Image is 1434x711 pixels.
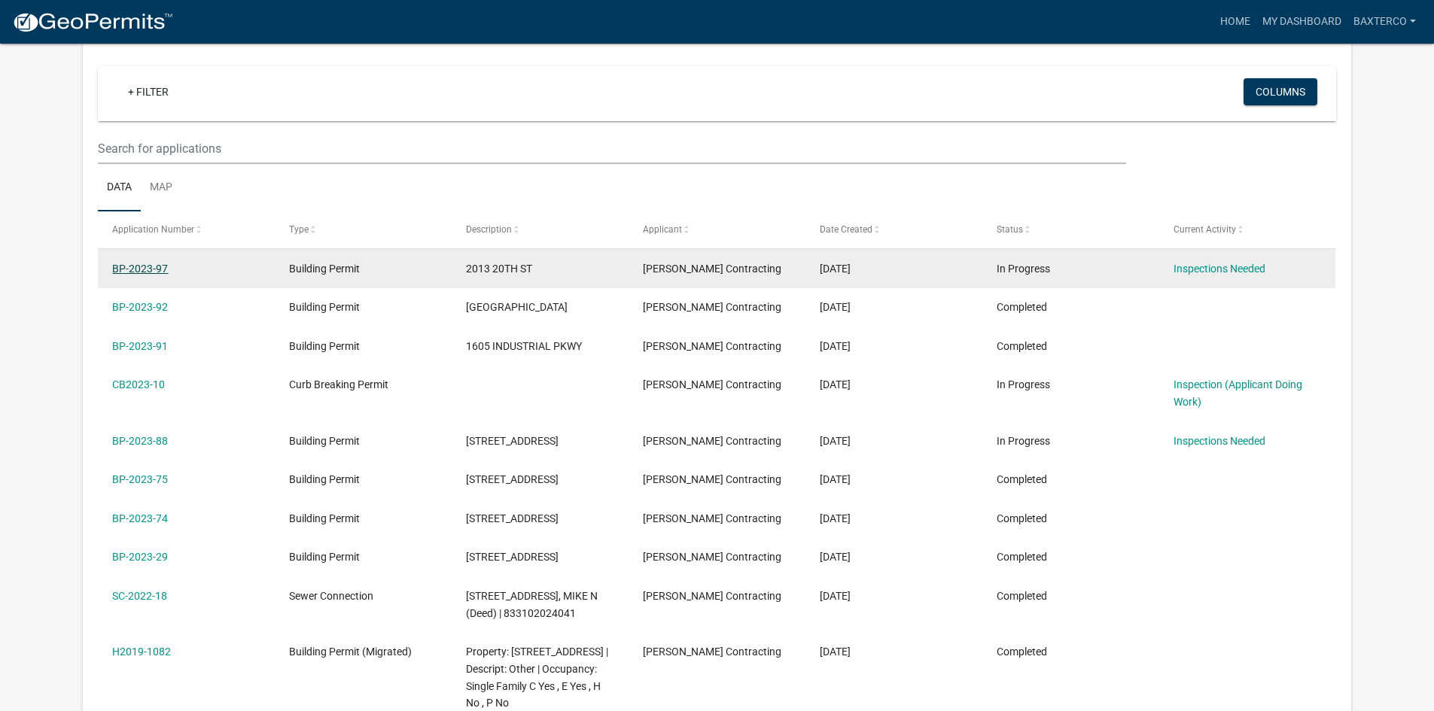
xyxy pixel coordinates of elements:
[116,78,181,105] a: + Filter
[141,164,181,212] a: Map
[112,551,168,563] a: BP-2023-29
[997,224,1023,235] span: Status
[820,590,851,602] span: 11/28/2022
[820,301,851,313] span: 10/26/2023
[820,473,851,485] span: 08/10/2023
[289,473,360,485] span: Building Permit
[643,512,781,524] span: Baxter Contracting
[112,435,168,447] a: BP-2023-88
[997,590,1047,602] span: Completed
[112,512,168,524] a: BP-2023-74
[820,263,851,275] span: 11/15/2023
[982,211,1158,248] datatable-header-cell: Status
[820,340,851,352] span: 10/26/2023
[997,378,1050,390] span: In Progress
[466,590,598,619] span: 602 5TH ST | BLUM, MIKE N (Deed) | 833102024041
[820,435,851,447] span: 10/10/2023
[997,473,1047,485] span: Completed
[997,551,1047,563] span: Completed
[643,435,781,447] span: Baxter Contracting
[466,263,532,275] span: 2013 20TH ST
[643,590,781,602] span: Baxter Contracting
[466,473,559,485] span: 3105 12TH ST
[289,340,360,352] span: Building Permit
[1256,8,1347,36] a: My Dashboard
[289,435,360,447] span: Building Permit
[643,551,781,563] span: Baxter Contracting
[643,301,781,313] span: Baxter Contracting
[289,512,360,524] span: Building Permit
[466,301,568,313] span: Shelby Street
[1174,263,1265,275] a: Inspections Needed
[1174,435,1265,447] a: Inspections Needed
[466,646,608,709] span: Property: 1802 W PARK ST | Descript: Other | Occupancy: Single Family C Yes , E Yes , H No , P No
[643,224,682,235] span: Applicant
[289,263,360,275] span: Building Permit
[98,133,1125,164] input: Search for applications
[466,435,559,447] span: 1301 HAWKEYE AVE
[820,646,851,658] span: 08/15/2019
[1214,8,1256,36] a: Home
[289,378,388,390] span: Curb Breaking Permit
[112,590,167,602] a: SC-2022-18
[289,590,373,602] span: Sewer Connection
[1174,224,1236,235] span: Current Activity
[820,378,851,390] span: 10/17/2023
[112,646,171,658] a: H2019-1082
[466,551,559,563] span: 3105 12TH ST
[289,646,412,658] span: Building Permit (Migrated)
[643,473,781,485] span: Baxter Contracting
[1158,211,1335,248] datatable-header-cell: Current Activity
[643,263,781,275] span: Baxter Contracting
[466,340,582,352] span: 1605 INDUSTRIAL PKWY
[1347,8,1422,36] a: BaxterCo
[289,551,360,563] span: Building Permit
[997,301,1047,313] span: Completed
[997,263,1050,275] span: In Progress
[112,473,168,485] a: BP-2023-75
[1174,378,1302,408] a: Inspection (Applicant Doing Work)
[452,211,629,248] datatable-header-cell: Description
[997,340,1047,352] span: Completed
[820,551,851,563] span: 04/26/2023
[997,646,1047,658] span: Completed
[112,340,168,352] a: BP-2023-91
[466,224,512,235] span: Description
[98,211,275,248] datatable-header-cell: Application Number
[112,301,168,313] a: BP-2023-92
[643,646,781,658] span: Baxter Contracting
[997,512,1047,524] span: Completed
[820,224,872,235] span: Date Created
[629,211,805,248] datatable-header-cell: Applicant
[643,378,781,390] span: Baxter Contracting
[466,512,559,524] span: 3105 12TH ST
[112,263,168,275] a: BP-2023-97
[112,378,165,390] a: CB2023-10
[98,164,141,212] a: Data
[820,512,851,524] span: 08/09/2023
[289,224,309,235] span: Type
[643,340,781,352] span: Baxter Contracting
[1244,78,1317,105] button: Columns
[289,301,360,313] span: Building Permit
[275,211,452,248] datatable-header-cell: Type
[112,224,194,235] span: Application Number
[997,435,1050,447] span: In Progress
[805,211,982,248] datatable-header-cell: Date Created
